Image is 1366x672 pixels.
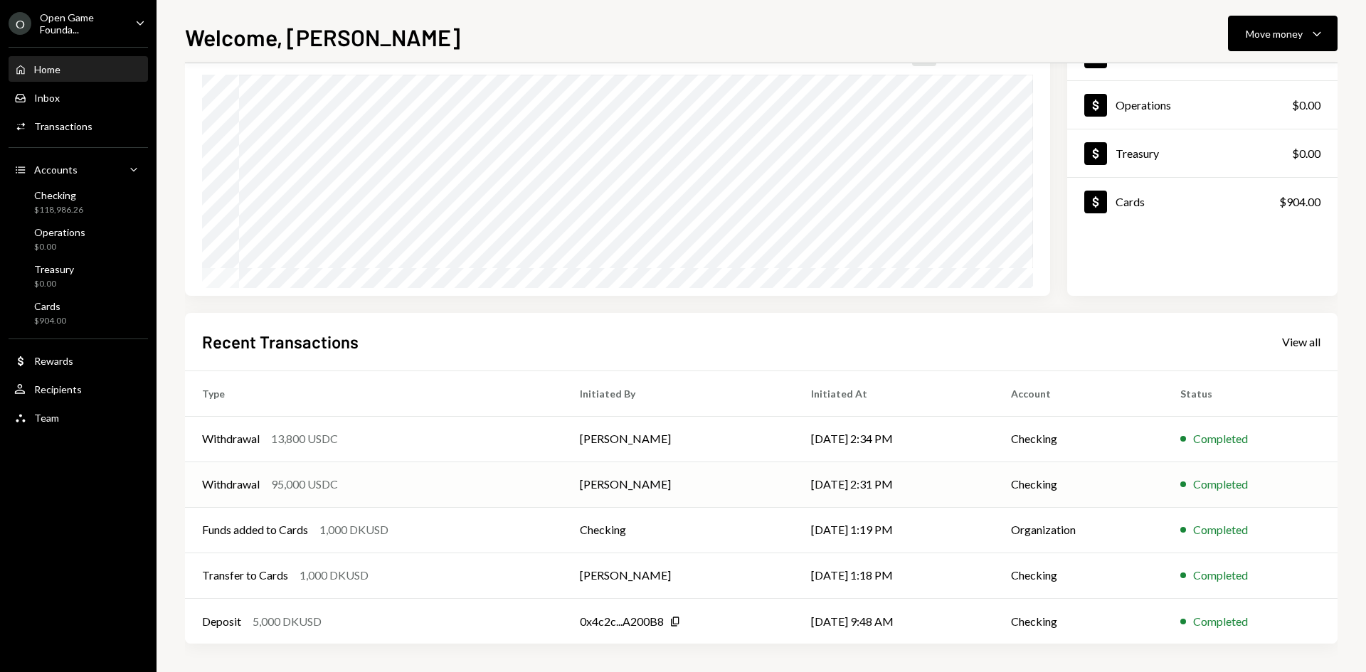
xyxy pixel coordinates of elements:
[1282,334,1320,349] a: View all
[34,63,60,75] div: Home
[185,370,563,416] th: Type
[563,370,794,416] th: Initiated By
[34,355,73,367] div: Rewards
[300,567,369,584] div: 1,000 DKUSD
[1067,178,1338,225] a: Cards$904.00
[9,296,148,330] a: Cards$904.00
[202,567,288,584] div: Transfer to Cards
[9,56,148,82] a: Home
[34,204,83,216] div: $118,986.26
[34,189,83,201] div: Checking
[34,120,92,132] div: Transactions
[1292,97,1320,114] div: $0.00
[34,164,78,176] div: Accounts
[34,92,60,104] div: Inbox
[794,370,994,416] th: Initiated At
[34,383,82,395] div: Recipients
[9,405,148,430] a: Team
[202,613,241,630] div: Deposit
[253,613,322,630] div: 5,000 DKUSD
[202,521,308,538] div: Funds added to Cards
[9,156,148,182] a: Accounts
[9,85,148,110] a: Inbox
[1067,129,1338,177] a: Treasury$0.00
[1163,370,1338,416] th: Status
[9,12,31,35] div: O
[794,416,994,462] td: [DATE] 2:34 PM
[9,376,148,402] a: Recipients
[1193,430,1248,447] div: Completed
[1116,98,1171,112] div: Operations
[1193,567,1248,584] div: Completed
[202,330,359,353] h2: Recent Transactions
[9,185,148,219] a: Checking$118,986.26
[1282,335,1320,349] div: View all
[34,278,74,290] div: $0.00
[1116,146,1159,160] div: Treasury
[40,11,124,36] div: Open Game Founda...
[9,348,148,373] a: Rewards
[34,315,66,327] div: $904.00
[1067,81,1338,129] a: Operations$0.00
[1246,26,1303,41] div: Move money
[794,462,994,507] td: [DATE] 2:31 PM
[202,430,260,447] div: Withdrawal
[319,521,388,538] div: 1,000 DKUSD
[994,462,1163,507] td: Checking
[271,476,338,493] div: 95,000 USDC
[563,416,794,462] td: [PERSON_NAME]
[185,23,460,51] h1: Welcome, [PERSON_NAME]
[34,412,59,424] div: Team
[9,222,148,256] a: Operations$0.00
[34,241,85,253] div: $0.00
[34,300,66,312] div: Cards
[9,113,148,139] a: Transactions
[202,476,260,493] div: Withdrawal
[994,553,1163,598] td: Checking
[794,598,994,644] td: [DATE] 9:48 AM
[1193,476,1248,493] div: Completed
[563,462,794,507] td: [PERSON_NAME]
[1193,521,1248,538] div: Completed
[994,416,1163,462] td: Checking
[994,370,1163,416] th: Account
[9,259,148,293] a: Treasury$0.00
[580,613,664,630] div: 0x4c2c...A200B8
[1292,145,1320,162] div: $0.00
[34,226,85,238] div: Operations
[1116,195,1145,208] div: Cards
[1193,613,1248,630] div: Completed
[1279,193,1320,210] div: $904.00
[794,553,994,598] td: [DATE] 1:18 PM
[563,507,794,553] td: Checking
[1228,16,1338,51] button: Move money
[994,598,1163,644] td: Checking
[271,430,338,447] div: 13,800 USDC
[794,507,994,553] td: [DATE] 1:19 PM
[34,263,74,275] div: Treasury
[563,553,794,598] td: [PERSON_NAME]
[994,507,1163,553] td: Organization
